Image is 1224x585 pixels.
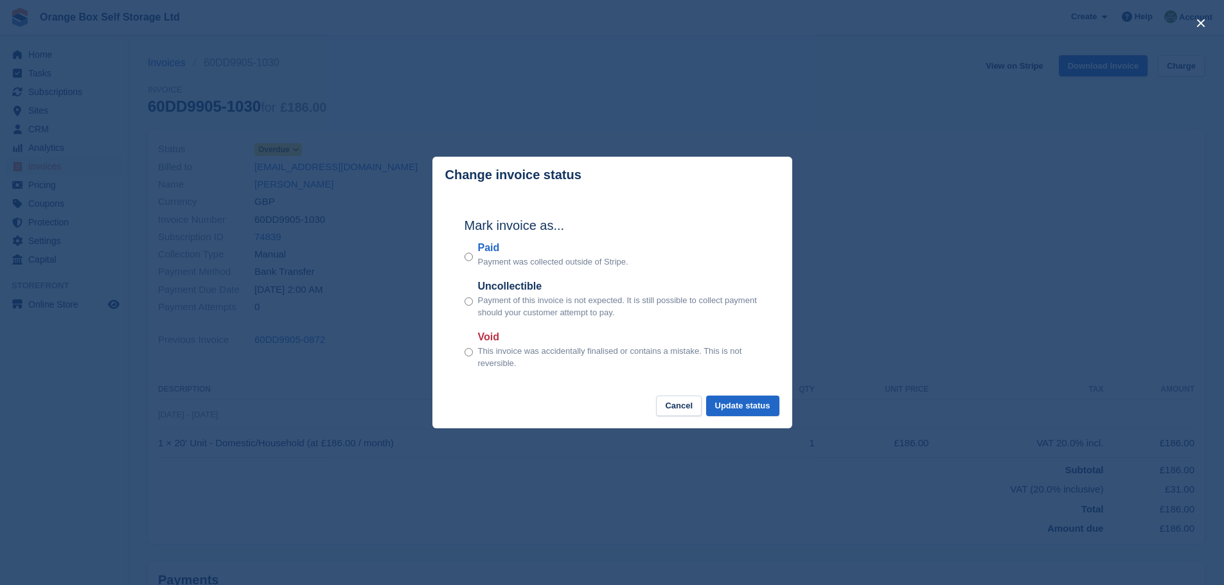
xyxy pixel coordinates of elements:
button: Update status [706,396,779,417]
p: Change invoice status [445,168,581,182]
button: close [1191,13,1211,33]
label: Paid [478,240,628,256]
p: This invoice was accidentally finalised or contains a mistake. This is not reversible. [478,345,760,370]
label: Uncollectible [478,279,760,294]
p: Payment of this invoice is not expected. It is still possible to collect payment should your cust... [478,294,760,319]
p: Payment was collected outside of Stripe. [478,256,628,268]
button: Cancel [656,396,702,417]
h2: Mark invoice as... [465,216,760,235]
label: Void [478,329,760,345]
